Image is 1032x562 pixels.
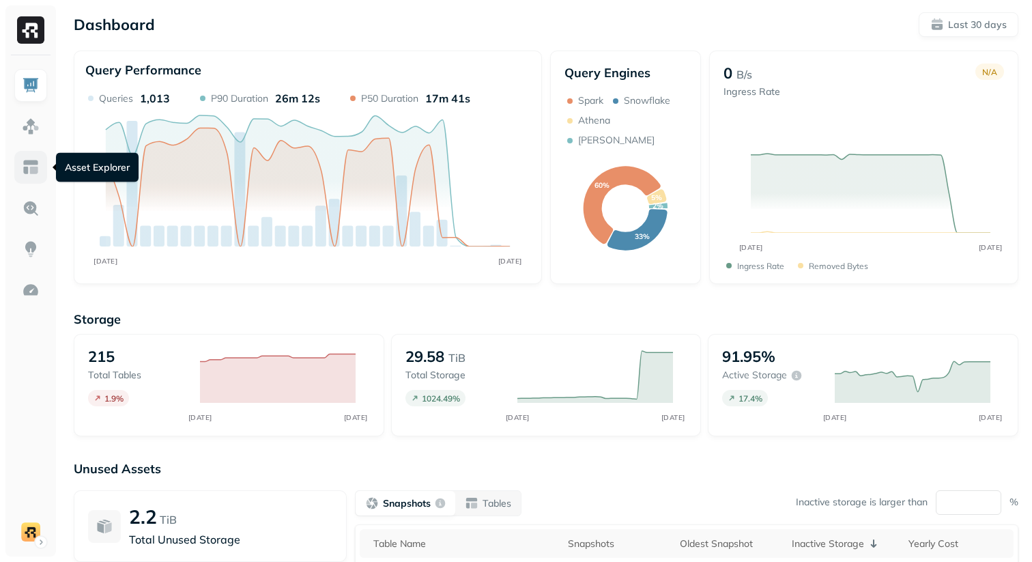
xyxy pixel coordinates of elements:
[160,511,177,528] p: TiB
[908,537,1007,550] div: Yearly Cost
[739,243,762,252] tspan: [DATE]
[737,261,784,271] p: Ingress Rate
[680,537,778,550] div: Oldest Snapshot
[140,92,170,105] p: 1,013
[74,311,1018,327] p: Storage
[723,64,732,83] p: 0
[722,347,775,366] p: 91.95%
[792,537,864,550] p: Inactive Storage
[88,347,115,366] p: 215
[383,497,431,510] p: Snapshots
[405,369,504,382] p: Total storage
[578,134,655,147] p: [PERSON_NAME]
[578,114,610,127] p: Athena
[22,76,40,94] img: Dashboard
[739,393,762,404] p: 17.4 %
[448,350,465,366] p: TiB
[94,257,117,266] tspan: [DATE]
[564,65,687,81] p: Query Engines
[22,240,40,258] img: Insights
[17,16,44,44] img: Ryft
[651,193,662,202] text: 5%
[635,232,650,241] text: 33%
[978,243,1002,252] tspan: [DATE]
[344,413,368,422] tspan: [DATE]
[188,413,212,422] tspan: [DATE]
[211,92,268,105] p: P90 Duration
[425,92,470,105] p: 17m 41s
[796,496,928,509] p: Inactive storage is larger than
[809,261,868,271] p: Removed bytes
[405,347,444,366] p: 29.58
[74,15,155,34] p: Dashboard
[948,18,1007,31] p: Last 30 days
[722,369,787,382] p: Active storage
[594,181,610,190] text: 60%
[88,369,186,382] p: Total tables
[978,413,1002,422] tspan: [DATE]
[578,94,603,107] p: Spark
[22,117,40,135] img: Assets
[822,413,846,422] tspan: [DATE]
[624,94,670,107] p: Snowflake
[661,413,685,422] tspan: [DATE]
[361,92,418,105] p: P50 Duration
[275,92,320,105] p: 26m 12s
[21,522,40,542] img: demo
[1009,496,1018,509] p: %
[422,393,460,404] p: 1024.49 %
[483,497,511,510] p: Tables
[85,62,201,78] p: Query Performance
[104,393,124,404] p: 1.9 %
[568,537,666,550] div: Snapshots
[22,281,40,299] img: Optimization
[373,537,554,550] div: Table Name
[74,461,1018,477] p: Unused Assets
[653,201,663,210] text: 2%
[498,257,522,266] tspan: [DATE]
[919,12,1018,37] button: Last 30 days
[129,531,332,548] p: Total Unused Storage
[22,158,40,176] img: Asset Explorer
[129,505,157,529] p: 2.2
[736,66,752,83] p: B/s
[506,413,530,422] tspan: [DATE]
[982,67,997,77] p: N/A
[723,85,780,98] p: Ingress Rate
[56,153,139,182] div: Asset Explorer
[22,199,40,217] img: Query Explorer
[99,92,133,105] p: Queries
